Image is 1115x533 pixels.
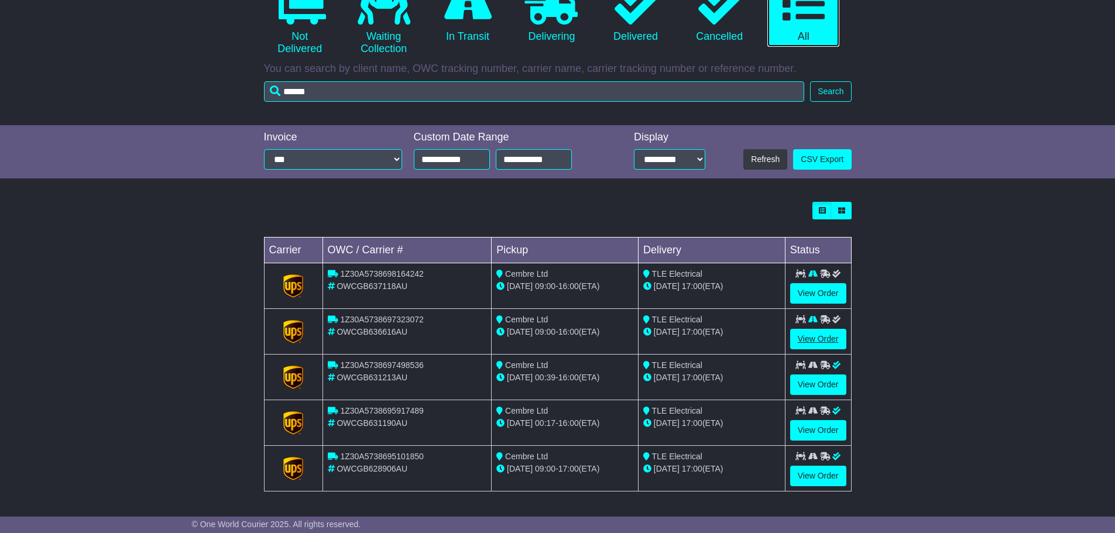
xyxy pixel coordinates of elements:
span: 17:00 [682,418,702,428]
span: 09:00 [535,281,555,291]
span: 1Z30A5738697498536 [340,360,423,370]
span: [DATE] [654,281,680,291]
td: Carrier [264,238,323,263]
div: (ETA) [643,326,780,338]
div: Invoice [264,131,402,144]
span: 00:39 [535,373,555,382]
span: [DATE] [654,464,680,473]
span: TLE Electrical [652,406,702,415]
span: 09:00 [535,464,555,473]
span: [DATE] [507,373,533,382]
span: 16:00 [558,327,579,336]
span: 1Z30A5738695917489 [340,406,423,415]
span: 17:00 [682,464,702,473]
div: Custom Date Range [414,131,602,144]
span: [DATE] [507,281,533,291]
span: Cembre Ltd [505,360,548,370]
button: Search [810,81,851,102]
span: 1Z30A5738695101850 [340,452,423,461]
a: View Order [790,283,846,304]
button: Refresh [743,149,787,170]
td: Status [785,238,851,263]
span: Cembre Ltd [505,406,548,415]
span: OWCGB631190AU [337,418,407,428]
img: GetCarrierServiceLogo [283,457,303,480]
span: [DATE] [507,327,533,336]
div: - (ETA) [496,280,633,293]
span: 17:00 [682,281,702,291]
span: OWCGB637118AU [337,281,407,291]
td: OWC / Carrier # [323,238,492,263]
span: OWCGB636616AU [337,327,407,336]
td: Delivery [638,238,785,263]
span: [DATE] [654,418,680,428]
div: - (ETA) [496,326,633,338]
span: 17:00 [682,373,702,382]
span: [DATE] [507,418,533,428]
img: GetCarrierServiceLogo [283,366,303,389]
img: GetCarrierServiceLogo [283,320,303,343]
span: © One World Courier 2025. All rights reserved. [192,520,361,529]
span: [DATE] [507,464,533,473]
span: 1Z30A5738697323072 [340,315,423,324]
div: Display [634,131,705,144]
a: View Order [790,329,846,349]
span: TLE Electrical [652,269,702,278]
a: View Order [790,374,846,395]
span: TLE Electrical [652,315,702,324]
img: GetCarrierServiceLogo [283,274,303,298]
span: 00:17 [535,418,555,428]
span: 16:00 [558,418,579,428]
a: CSV Export [793,149,851,170]
span: Cembre Ltd [505,269,548,278]
a: View Order [790,466,846,486]
div: (ETA) [643,280,780,293]
div: - (ETA) [496,417,633,429]
div: - (ETA) [496,463,633,475]
span: [DATE] [654,327,680,336]
div: (ETA) [643,417,780,429]
span: [DATE] [654,373,680,382]
span: 16:00 [558,373,579,382]
span: OWCGB631213AU [337,373,407,382]
span: 09:00 [535,327,555,336]
span: 1Z30A5738698164242 [340,269,423,278]
span: 17:00 [682,327,702,336]
span: OWCGB628906AU [337,464,407,473]
a: View Order [790,420,846,441]
span: TLE Electrical [652,360,702,370]
div: (ETA) [643,463,780,475]
td: Pickup [492,238,639,263]
span: 17:00 [558,464,579,473]
img: GetCarrierServiceLogo [283,411,303,435]
span: TLE Electrical [652,452,702,461]
div: (ETA) [643,372,780,384]
div: - (ETA) [496,372,633,384]
span: 16:00 [558,281,579,291]
p: You can search by client name, OWC tracking number, carrier name, carrier tracking number or refe... [264,63,852,75]
span: Cembre Ltd [505,315,548,324]
span: Cembre Ltd [505,452,548,461]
